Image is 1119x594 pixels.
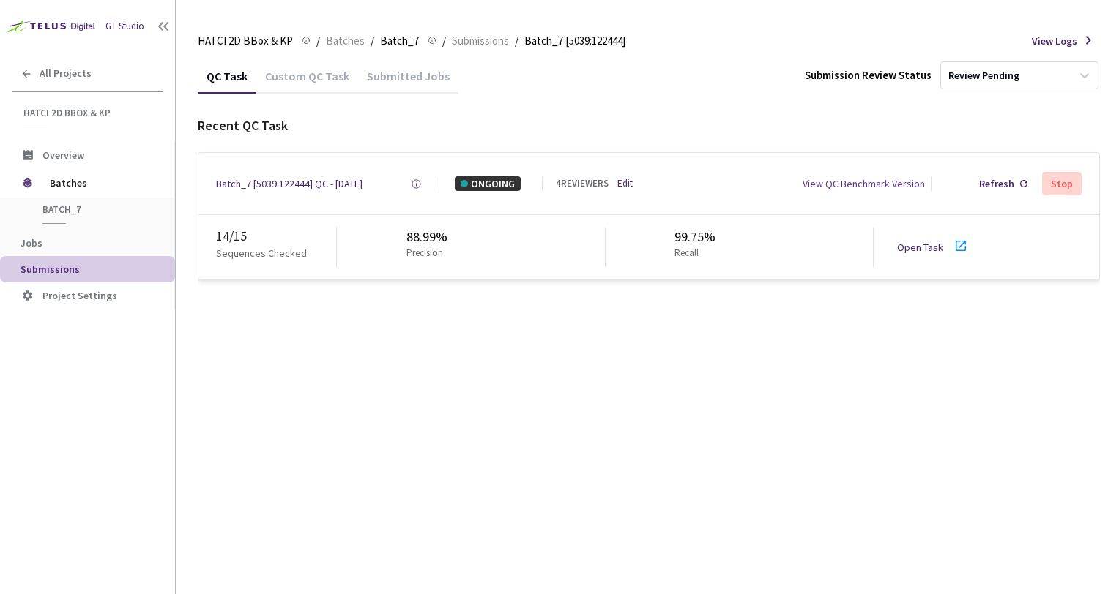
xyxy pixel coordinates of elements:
[617,177,633,191] a: Edit
[198,69,256,94] div: QC Task
[326,32,365,50] span: Batches
[21,236,42,249] span: Jobs
[323,32,368,48] a: Batches
[406,228,449,247] div: 88.99%
[216,227,336,246] div: 14 / 15
[105,20,144,34] div: GT Studio
[42,148,84,162] span: Overview
[449,32,512,48] a: Submissions
[371,32,374,50] li: /
[515,32,518,50] li: /
[442,32,446,50] li: /
[1032,34,1077,48] span: View Logs
[42,289,117,302] span: Project Settings
[979,176,1014,191] div: Refresh
[1051,178,1073,189] div: Stop
[23,107,155,119] span: HATCI 2D BBox & KP
[216,246,307,260] p: Sequences Checked
[198,32,293,50] span: HATCI 2D BBox & KP
[50,168,150,198] span: Batches
[406,247,443,260] p: Precision
[524,32,625,50] span: Batch_7 [5039:122444]
[216,176,363,191] a: Batch_7 [5039:122444] QC - [DATE]
[948,69,1019,83] div: Review Pending
[452,32,509,50] span: Submissions
[803,176,925,191] div: View QC Benchmark Version
[455,176,521,191] div: ONGOING
[674,247,710,260] p: Recall
[198,116,1100,135] div: Recent QC Task
[674,228,715,247] div: 99.75%
[21,263,80,276] span: Submissions
[42,203,151,216] span: Batch_7
[556,177,609,191] div: 4 REVIEWERS
[40,67,92,80] span: All Projects
[897,241,943,254] a: Open Task
[358,69,458,94] div: Submitted Jobs
[805,67,932,83] div: Submission Review Status
[316,32,320,50] li: /
[256,69,358,94] div: Custom QC Task
[380,32,419,50] span: Batch_7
